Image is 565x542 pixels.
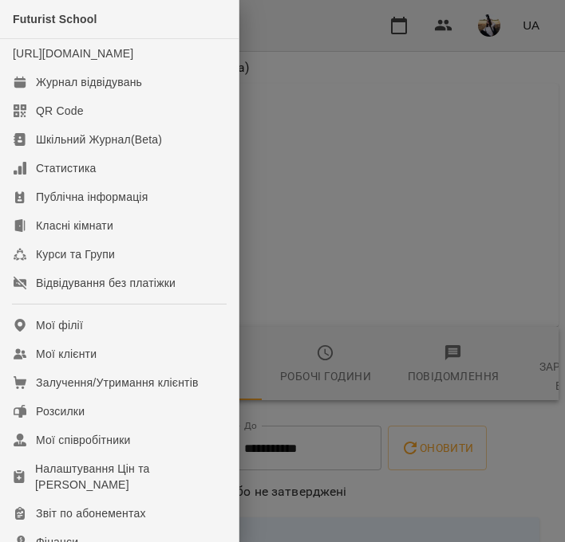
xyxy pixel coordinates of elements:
div: Журнал відвідувань [36,74,142,90]
div: Розсилки [36,403,85,419]
div: Налаштування Цін та [PERSON_NAME] [35,461,226,493]
div: Статистика [36,160,97,176]
div: Залучення/Утримання клієнтів [36,375,199,391]
div: Мої клієнти [36,346,97,362]
div: Мої філії [36,317,83,333]
span: Futurist School [13,13,97,26]
div: Звіт по абонементах [36,505,146,521]
a: [URL][DOMAIN_NAME] [13,47,133,60]
div: Відвідування без платіжки [36,275,176,291]
div: Шкільний Журнал(Beta) [36,132,162,147]
div: Мої співробітники [36,432,131,448]
div: Публічна інформація [36,189,148,205]
div: QR Code [36,103,84,119]
div: Курси та Групи [36,246,115,262]
div: Класні кімнати [36,218,113,234]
